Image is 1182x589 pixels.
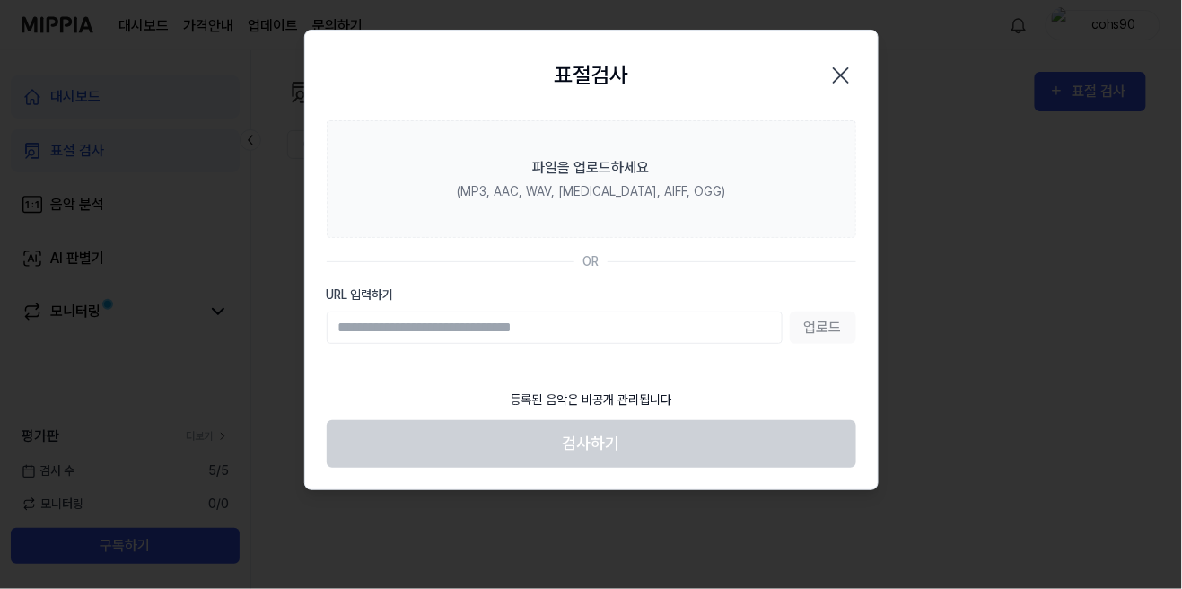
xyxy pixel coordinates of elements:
label: URL 입력하기 [327,286,856,304]
h2: 표절검사 [555,59,628,92]
div: 등록된 음악은 비공개 관리됩니다 [500,380,683,420]
div: OR [583,252,600,271]
div: 파일을 업로드하세요 [533,157,650,179]
div: (MP3, AAC, WAV, [MEDICAL_DATA], AIFF, OGG) [457,182,725,201]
